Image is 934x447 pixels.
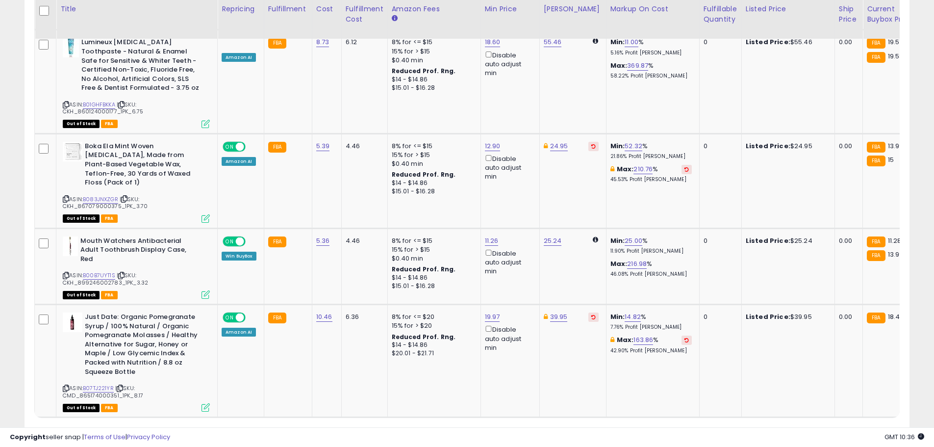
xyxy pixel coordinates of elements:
[746,142,827,151] div: $24.95
[63,313,210,411] div: ASIN:
[610,165,692,183] div: %
[392,333,456,341] b: Reduced Prof. Rng.
[485,50,532,78] div: Disable auto adjust min
[101,214,118,223] span: FBA
[888,155,894,164] span: 15
[81,38,201,95] b: Lumineux [MEDICAL_DATA] Toothpaste - Natural & Enamel Safe for Sensitive & Whiter Teeth - Certifi...
[85,313,204,379] b: Just Date: Organic Pomegranate Syrup / 100% Natural / Organic Pomegranate Molasses / Healthy Alte...
[60,4,213,14] div: Title
[392,187,473,196] div: $15.01 - $16.28
[867,156,885,166] small: FBA
[346,313,380,321] div: 6.36
[392,84,473,92] div: $15.01 - $16.28
[746,236,790,245] b: Listed Price:
[610,38,692,56] div: %
[633,335,653,345] a: 163.86
[346,4,383,25] div: Fulfillment Cost
[610,312,625,321] b: Min:
[839,38,855,47] div: 0.00
[617,164,634,174] b: Max:
[485,4,535,14] div: Min Price
[485,248,532,276] div: Disable auto adjust min
[610,248,692,255] p: 11.90% Profit [PERSON_NAME]
[316,236,330,246] a: 5.36
[888,37,903,47] span: 19.57
[704,142,734,151] div: 0
[268,237,286,247] small: FBA
[392,159,473,168] div: $0.40 min
[222,252,256,261] div: Win BuyBox
[746,313,827,321] div: $39.95
[839,237,855,245] div: 0.00
[485,37,501,47] a: 18.60
[610,142,692,160] div: %
[746,312,790,321] b: Listed Price:
[63,271,148,286] span: | SKU: CKH_899246002783_1PK_3.32
[610,260,692,278] div: %
[610,237,692,255] div: %
[746,4,831,14] div: Listed Price
[485,153,532,182] div: Disable auto adjust min
[101,120,118,128] span: FBA
[63,384,143,399] span: | SKU: CMD_865174000351_1PK_8.17
[224,237,236,245] span: ON
[610,61,628,70] b: Max:
[544,37,562,47] a: 55.46
[316,141,330,151] a: 5.39
[63,101,143,115] span: | SKU: CKH_860124000177_1PK_6.75
[63,142,82,161] img: 31uSNbUMwBL._SL40_.jpg
[392,47,473,56] div: 15% for > $15
[888,312,904,321] span: 18.49
[392,321,473,330] div: 15% for > $20
[746,38,827,47] div: $55.46
[83,101,115,109] a: B01GHFBKKA
[625,141,642,151] a: 52.32
[127,432,170,442] a: Privacy Policy
[222,53,256,62] div: Amazon AI
[63,38,210,127] div: ASIN:
[316,312,332,322] a: 10.46
[316,4,337,14] div: Cost
[627,259,647,269] a: 216.98
[610,271,692,278] p: 46.08% Profit [PERSON_NAME]
[85,142,204,190] b: Boka Ela Mint Woven [MEDICAL_DATA], Made from Plant-Based Vegetable Wax, Teflon-Free, 30 Yards of...
[610,37,625,47] b: Min:
[80,237,200,266] b: Mouth Watchers Antibacterial Adult Toothbrush Display Case, Red
[346,38,380,47] div: 6.12
[625,37,638,47] a: 11.00
[867,250,885,261] small: FBA
[888,52,904,61] span: 19.58
[63,195,148,210] span: | SKU: CKH_867079000375_1PK_3.70
[746,141,790,151] b: Listed Price:
[550,141,568,151] a: 24.95
[867,4,917,25] div: Current Buybox Price
[867,142,885,153] small: FBA
[610,141,625,151] b: Min:
[63,38,79,57] img: 4192+dkDlEL._SL40_.jpg
[101,291,118,299] span: FBA
[392,245,473,254] div: 15% for > $15
[610,176,692,183] p: 45.53% Profit [PERSON_NAME]
[392,4,477,14] div: Amazon Fees
[704,4,737,25] div: Fulfillable Quantity
[224,314,236,322] span: ON
[610,4,695,14] div: Markup on Cost
[704,237,734,245] div: 0
[610,73,692,79] p: 58.22% Profit [PERSON_NAME]
[244,237,260,245] span: OFF
[610,347,692,354] p: 42.90% Profit [PERSON_NAME]
[392,341,473,349] div: $14 - $14.86
[63,313,82,332] img: 31z859cXREL._SL40_.jpg
[610,324,692,331] p: 7.76% Profit [PERSON_NAME]
[10,432,46,442] strong: Copyright
[867,38,885,49] small: FBA
[867,52,885,63] small: FBA
[485,141,501,151] a: 12.90
[625,236,642,246] a: 25.00
[550,312,568,322] a: 39.95
[839,142,855,151] div: 0.00
[392,76,473,84] div: $14 - $14.86
[839,4,858,25] div: Ship Price
[63,237,78,256] img: 2177lVLSCrL._SL40_.jpg
[101,404,118,412] span: FBA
